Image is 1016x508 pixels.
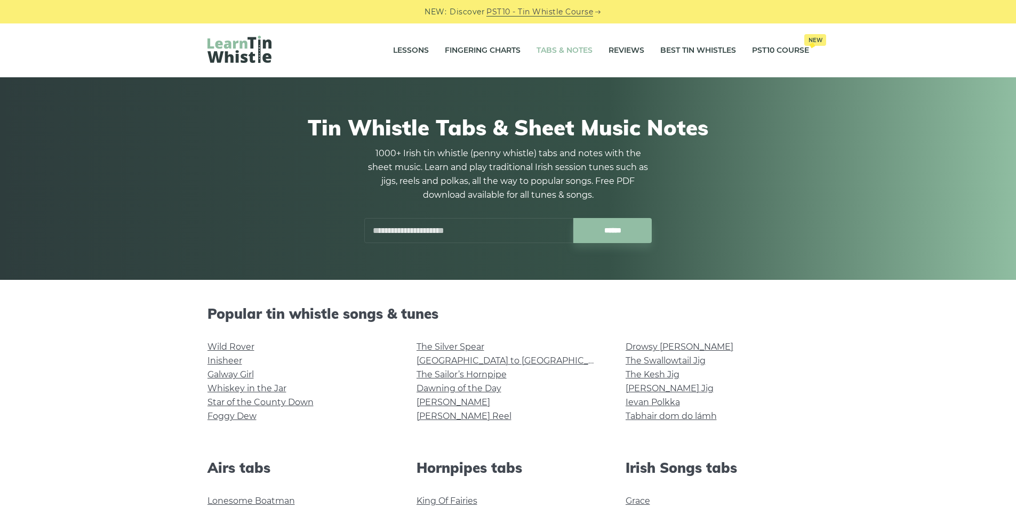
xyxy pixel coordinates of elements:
a: Inisheer [207,356,242,366]
a: Grace [626,496,650,506]
h2: Popular tin whistle songs & tunes [207,305,809,322]
a: The Swallowtail Jig [626,356,706,366]
a: Best Tin Whistles [660,37,736,64]
a: Dawning of the Day [417,383,501,393]
a: Tabs & Notes [537,37,593,64]
a: [GEOGRAPHIC_DATA] to [GEOGRAPHIC_DATA] [417,356,613,366]
a: Tabhair dom do lámh [626,411,717,421]
h1: Tin Whistle Tabs & Sheet Music Notes [207,115,809,140]
a: Fingering Charts [445,37,521,64]
a: Ievan Polkka [626,397,680,407]
a: Whiskey in the Jar [207,383,286,393]
a: [PERSON_NAME] Jig [626,383,714,393]
a: PST10 CourseNew [752,37,809,64]
img: LearnTinWhistle.com [207,36,271,63]
a: Foggy Dew [207,411,257,421]
a: Lonesome Boatman [207,496,295,506]
a: Reviews [609,37,644,64]
a: The Sailor’s Hornpipe [417,369,507,380]
a: King Of Fairies [417,496,477,506]
a: Wild Rover [207,342,254,352]
h2: Irish Songs tabs [626,459,809,476]
p: 1000+ Irish tin whistle (penny whistle) tabs and notes with the sheet music. Learn and play tradi... [364,147,652,202]
a: Lessons [393,37,429,64]
a: [PERSON_NAME] [417,397,490,407]
a: Star of the County Down [207,397,314,407]
a: [PERSON_NAME] Reel [417,411,511,421]
a: Drowsy [PERSON_NAME] [626,342,733,352]
a: The Kesh Jig [626,369,679,380]
a: Galway Girl [207,369,254,380]
a: The Silver Spear [417,342,484,352]
span: New [804,34,826,46]
h2: Hornpipes tabs [417,459,600,476]
h2: Airs tabs [207,459,391,476]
